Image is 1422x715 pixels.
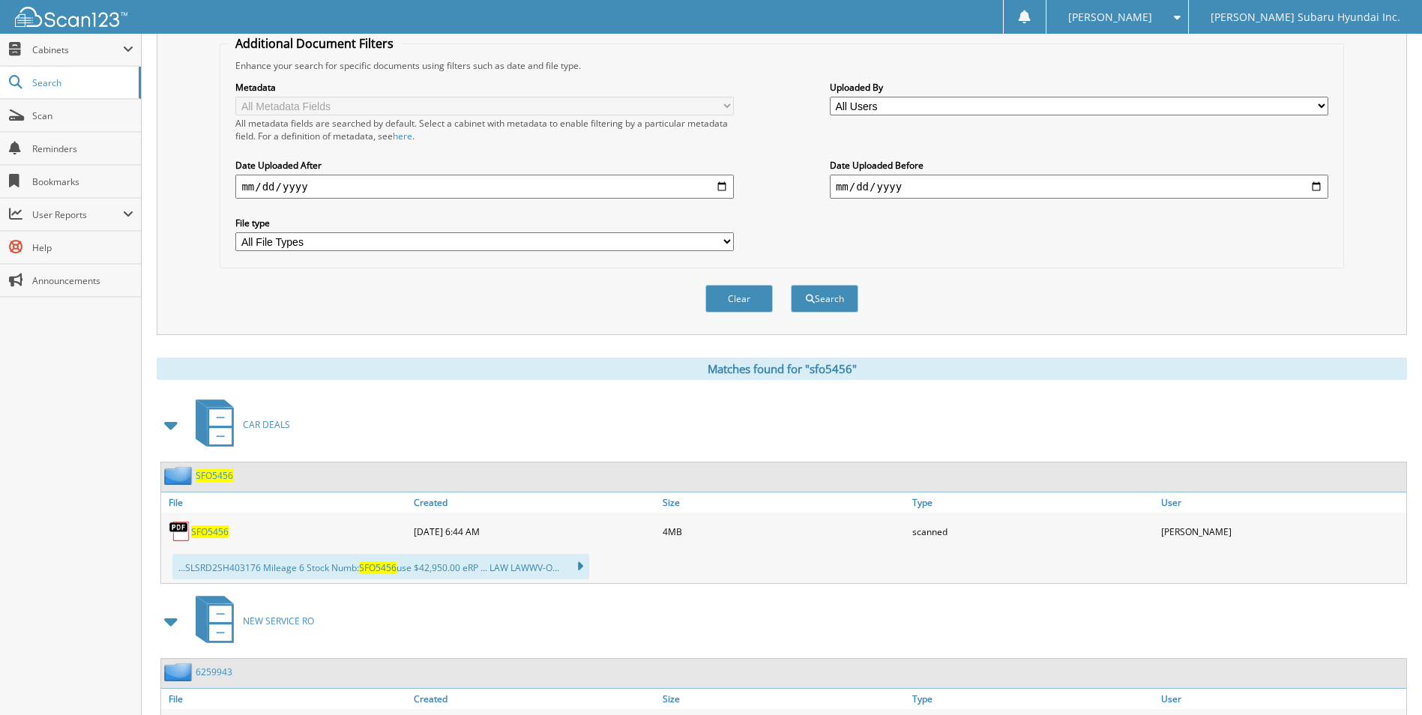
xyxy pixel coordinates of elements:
span: User Reports [32,208,123,221]
span: Scan [32,109,133,122]
span: Announcements [32,274,133,287]
label: Metadata [235,81,734,94]
a: Size [659,492,908,513]
span: Bookmarks [32,175,133,188]
div: Matches found for "sfo5456" [157,357,1407,380]
a: Created [410,492,659,513]
input: end [830,175,1328,199]
label: Date Uploaded Before [830,159,1328,172]
span: [PERSON_NAME] Subaru Hyundai Inc. [1211,13,1400,22]
img: PDF.png [169,520,191,543]
div: [PERSON_NAME] [1157,516,1406,546]
a: User [1157,689,1406,709]
a: SFO5456 [196,469,233,482]
span: CAR DEALS [243,418,290,431]
div: 4MB [659,516,908,546]
label: File type [235,217,734,229]
a: Type [909,492,1157,513]
label: Uploaded By [830,81,1328,94]
span: Cabinets [32,43,123,56]
a: User [1157,492,1406,513]
iframe: Chat Widget [1347,643,1422,715]
span: Search [32,76,131,89]
a: Type [909,689,1157,709]
span: Reminders [32,142,133,155]
a: NEW SERVICE RO [187,591,314,651]
a: here [393,130,412,142]
div: ...SLSRD2SH403176 Mileage 6 Stock Numb: use $42,950.00 eRP ... LAW LAWWV-O... [172,554,589,579]
label: Date Uploaded After [235,159,734,172]
button: Clear [705,285,773,313]
img: scan123-logo-white.svg [15,7,127,27]
img: folder2.png [164,663,196,681]
a: Size [659,689,908,709]
a: SFO5456 [191,525,229,538]
a: File [161,492,410,513]
div: [DATE] 6:44 AM [410,516,659,546]
button: Search [791,285,858,313]
div: Enhance your search for specific documents using filters such as date and file type. [228,59,1335,72]
legend: Additional Document Filters [228,35,401,52]
a: Created [410,689,659,709]
div: scanned [909,516,1157,546]
a: 6259943 [196,666,232,678]
div: All metadata fields are searched by default. Select a cabinet with metadata to enable filtering b... [235,117,734,142]
span: NEW SERVICE RO [243,615,314,627]
span: [PERSON_NAME] [1068,13,1152,22]
span: SFO5456 [359,561,397,574]
img: folder2.png [164,466,196,485]
span: Help [32,241,133,254]
a: File [161,689,410,709]
a: CAR DEALS [187,395,290,454]
input: start [235,175,734,199]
